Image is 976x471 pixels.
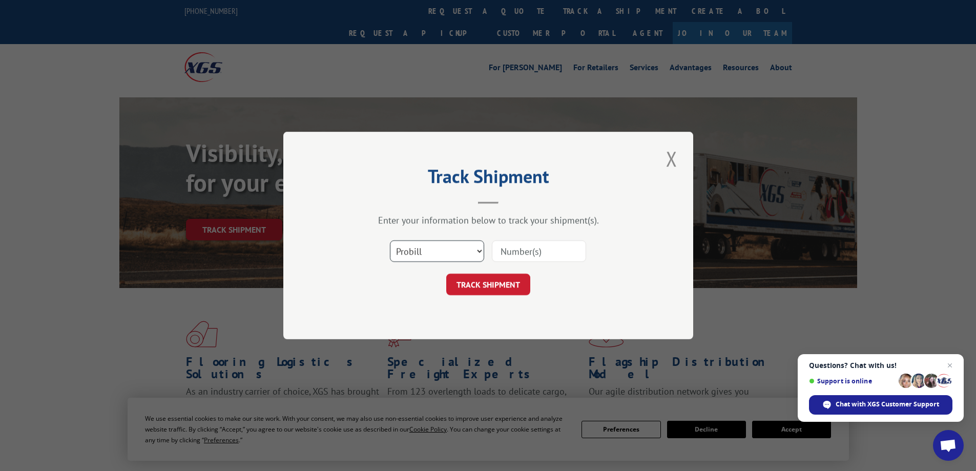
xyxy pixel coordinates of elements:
[809,377,895,385] span: Support is online
[836,400,939,409] span: Chat with XGS Customer Support
[335,169,642,189] h2: Track Shipment
[335,214,642,226] div: Enter your information below to track your shipment(s).
[663,145,680,173] button: Close modal
[933,430,964,461] a: Open chat
[446,274,530,295] button: TRACK SHIPMENT
[809,361,952,370] span: Questions? Chat with us!
[809,395,952,415] span: Chat with XGS Customer Support
[492,240,586,262] input: Number(s)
